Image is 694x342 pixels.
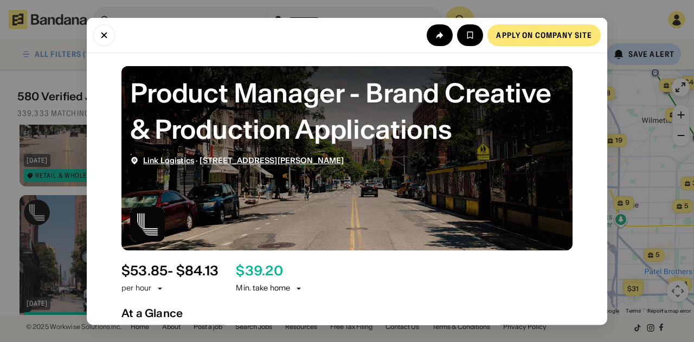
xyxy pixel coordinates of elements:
span: Link Logistics [143,155,194,165]
img: Link Logistics logo [130,207,165,241]
div: At a Glance [121,306,573,319]
div: $ 39.20 [236,263,282,279]
div: $ 53.85 - $84.13 [121,263,219,279]
span: [STREET_ADDRESS][PERSON_NAME] [200,155,344,165]
button: Close [93,24,115,46]
div: per hour [121,283,151,294]
div: Product Manager - Brand Creative & Production Applications [130,74,564,147]
div: Apply on company site [496,31,592,38]
div: Min. take home [236,283,303,294]
div: · [143,156,344,165]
